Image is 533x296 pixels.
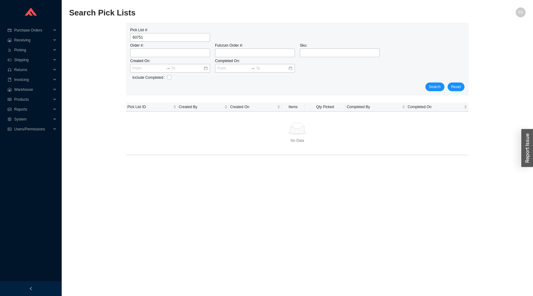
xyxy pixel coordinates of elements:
div: Order #: [128,42,213,58]
span: Completed On [408,104,463,110]
span: Warehouse [14,85,51,95]
th: Qty Picked [305,103,345,112]
span: Created By [179,104,223,110]
span: Created On [230,104,276,110]
span: Completed By [347,104,400,110]
div: Pick List #: [128,27,213,42]
th: Created By sortable [178,103,229,112]
button: Search [425,82,444,91]
span: ES [518,7,523,17]
span: Receiving [14,35,51,45]
span: Invoicing [14,75,51,85]
span: fund [7,108,12,111]
div: Fulcrum Order #: [213,42,297,58]
th: Completed On sortable [407,103,469,112]
span: customer-service [7,68,12,72]
span: Pick List ID [127,104,172,110]
span: read [7,98,12,101]
span: left [29,287,33,290]
span: Search [429,84,441,90]
span: setting [7,117,12,121]
h2: Search Pick Lists [69,7,411,18]
span: Products [14,95,51,104]
input: From [133,65,165,71]
span: credit-card [7,28,12,32]
div: No Data [127,137,467,144]
span: idcard [7,127,12,131]
span: swap-right [251,66,255,70]
button: Reset [448,82,465,91]
span: swap-right [166,66,170,70]
input: To [171,65,204,71]
span: book [7,78,12,82]
span: Users/Permissions [14,124,51,134]
span: to [166,66,170,70]
span: Reset [451,84,461,90]
th: Completed By sortable [345,103,406,112]
th: Items [282,103,305,112]
input: From [217,65,250,71]
th: Created On sortable [229,103,282,112]
span: Purchase Orders [14,25,51,35]
span: Reports [14,104,51,114]
label: Include Completed [132,73,167,82]
span: to [251,66,255,70]
span: Picking [14,45,51,55]
input: To [256,65,288,71]
span: Shipping [14,55,51,65]
span: System [14,114,51,124]
div: Sku: [297,42,382,58]
span: Returns [14,65,51,75]
div: Created On: [128,58,213,73]
th: Pick List ID sortable [126,103,178,112]
div: Completed On: [213,58,297,73]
